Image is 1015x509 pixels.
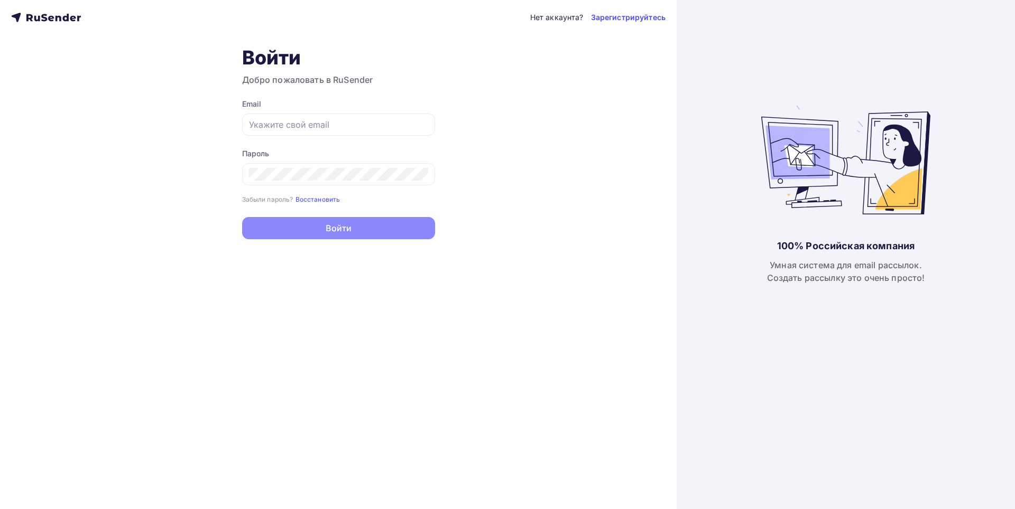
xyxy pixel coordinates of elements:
div: Пароль [242,148,435,159]
h3: Добро пожаловать в RuSender [242,73,435,86]
div: 100% Российская компания [777,240,915,252]
div: Email [242,99,435,109]
div: Нет аккаунта? [530,12,584,23]
a: Зарегистрируйтесь [591,12,666,23]
small: Забыли пароль? [242,195,293,203]
h1: Войти [242,46,435,69]
small: Восстановить [296,195,340,203]
button: Войти [242,217,435,239]
div: Умная система для email рассылок. Создать рассылку это очень просто! [767,259,925,284]
a: Восстановить [296,194,340,203]
input: Укажите свой email [249,118,428,131]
